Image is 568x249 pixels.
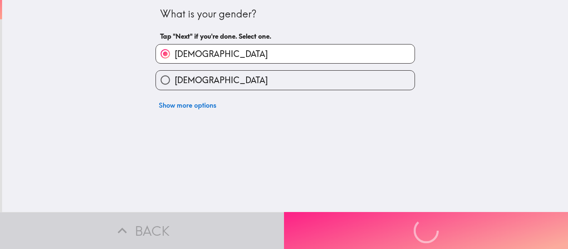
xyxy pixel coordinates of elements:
[160,32,410,41] h6: Tap "Next" if you're done. Select one.
[160,7,410,21] div: What is your gender?
[156,44,415,63] button: [DEMOGRAPHIC_DATA]
[156,97,220,113] button: Show more options
[175,74,268,86] span: [DEMOGRAPHIC_DATA]
[175,48,268,60] span: [DEMOGRAPHIC_DATA]
[156,71,415,89] button: [DEMOGRAPHIC_DATA]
